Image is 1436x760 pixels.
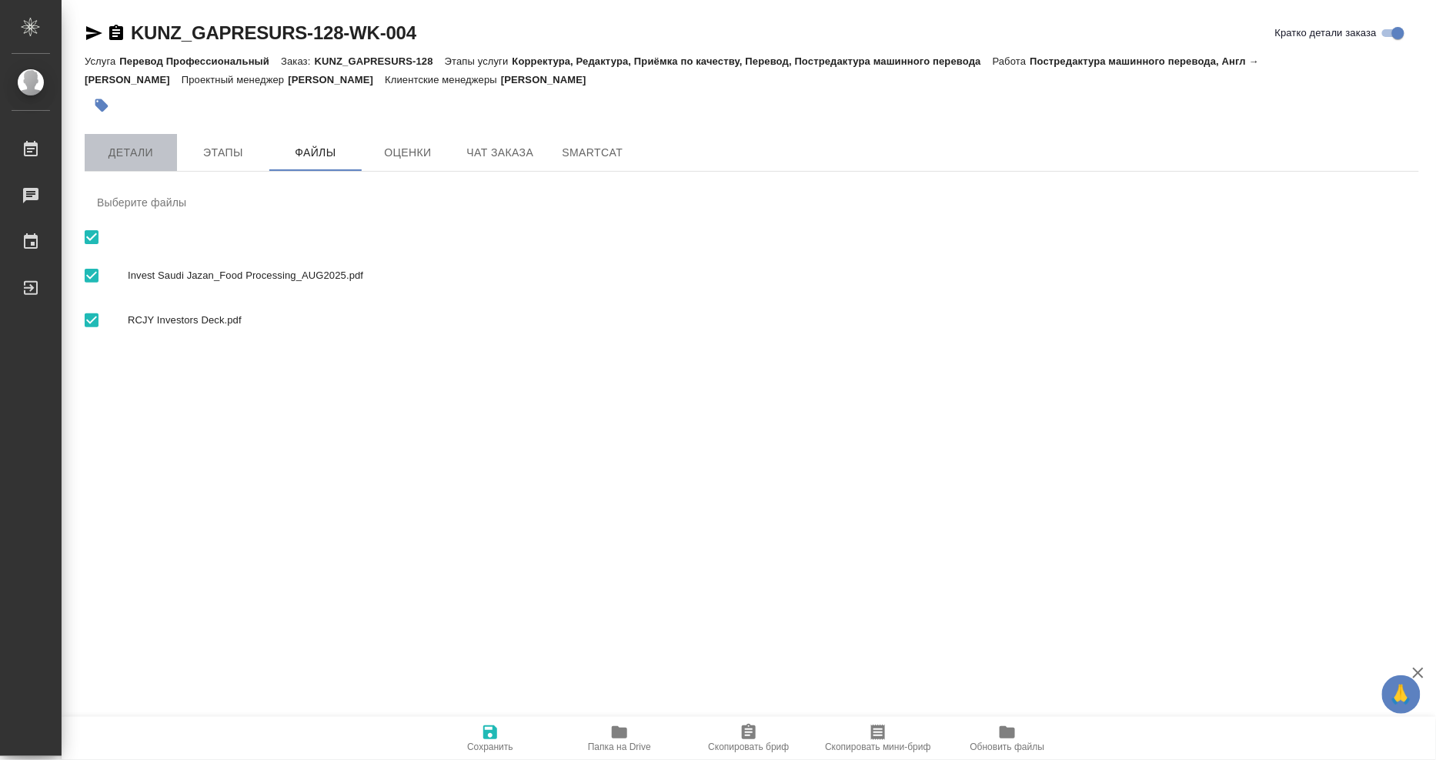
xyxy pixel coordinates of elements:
span: Этапы [186,143,260,162]
a: KUNZ_GAPRESURS-128-WK-004 [131,22,416,43]
button: Папка на Drive [555,717,684,760]
span: 🙏 [1388,678,1414,711]
div: Выберите файлы [85,184,1419,221]
span: Чат заказа [463,143,537,162]
span: Выбрать все вложенные папки [75,259,108,292]
button: Обновить файлы [943,717,1072,760]
span: RCJY Investors Deck.pdf [128,313,1407,328]
p: Этапы услуги [445,55,513,67]
p: Клиентские менеджеры [385,74,501,85]
p: Перевод Профессиональный [119,55,281,67]
button: Сохранить [426,717,555,760]
button: 🙏 [1382,675,1421,714]
button: Добавить тэг [85,89,119,122]
span: Папка на Drive [588,742,651,752]
p: KUNZ_GAPRESURS-128 [315,55,445,67]
p: Корректура, Редактура, Приёмка по качеству, Перевод, Постредактура машинного перевода [513,55,993,67]
div: RCJY Investors Deck.pdf [85,298,1419,343]
span: Оценки [371,143,445,162]
span: Файлы [279,143,352,162]
span: Скопировать бриф [708,742,789,752]
span: Выбрать все вложенные папки [75,304,108,336]
span: Кратко детали заказа [1275,25,1377,41]
p: Заказ: [281,55,314,67]
span: Детали [94,143,168,162]
button: Скопировать ссылку для ЯМессенджера [85,24,103,42]
p: [PERSON_NAME] [501,74,598,85]
span: SmartCat [556,143,630,162]
button: Скопировать ссылку [107,24,125,42]
span: Скопировать мини-бриф [825,742,930,752]
p: Услуга [85,55,119,67]
div: Invest Saudi Jazan_Food Processing_AUG2025.pdf [85,253,1419,298]
span: Обновить файлы [970,742,1045,752]
span: Сохранить [467,742,513,752]
p: [PERSON_NAME] [288,74,385,85]
span: Invest Saudi Jazan_Food Processing_AUG2025.pdf [128,268,1407,283]
p: Проектный менеджер [182,74,288,85]
button: Скопировать мини-бриф [813,717,943,760]
p: Работа [993,55,1030,67]
button: Скопировать бриф [684,717,813,760]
